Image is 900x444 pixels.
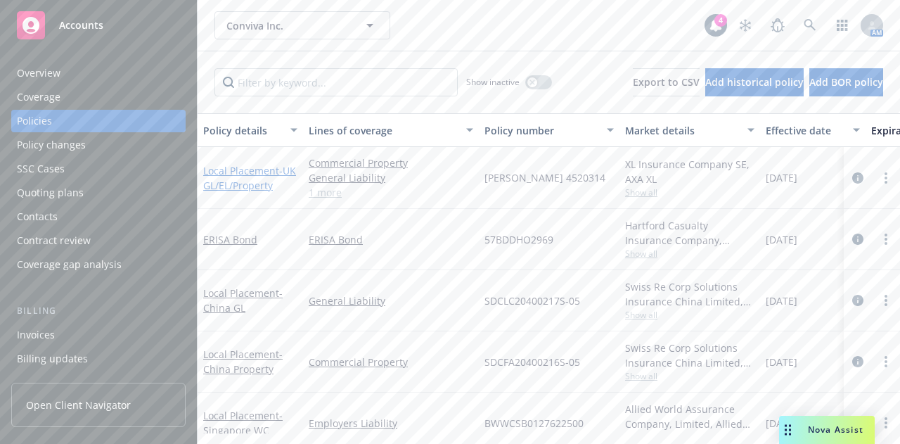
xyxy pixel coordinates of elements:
div: Swiss Re Corp Solutions Insurance China Limited, Swiss Re [625,341,754,370]
input: Filter by keyword... [214,68,458,96]
span: Conviva Inc. [226,18,348,33]
span: - UK GL/EL/Property [203,164,296,192]
button: Conviva Inc. [214,11,390,39]
span: [PERSON_NAME] 4520314 [484,170,605,185]
a: more [877,231,894,248]
span: [DATE] [766,170,797,185]
a: Commercial Property [309,355,473,369]
div: Billing updates [17,348,88,370]
a: Local Placement [203,348,283,376]
button: Policy details [198,113,303,147]
span: Show all [625,309,754,321]
span: Open Client Navigator [26,398,131,412]
div: SSC Cases [17,158,65,180]
a: Local Placement [203,164,296,192]
a: SSC Cases [11,158,186,180]
a: Contacts [11,205,186,228]
a: Coverage gap analysis [11,253,186,276]
a: 1 more [309,185,473,200]
button: Lines of coverage [303,113,479,147]
a: Billing updates [11,348,186,370]
button: Nova Assist [779,416,875,444]
span: SDCFA20400216S-05 [484,355,580,369]
a: circleInformation [849,231,866,248]
a: Report a Bug [764,11,792,39]
a: General Liability [309,170,473,185]
a: more [877,292,894,309]
button: Add BOR policy [809,68,883,96]
div: 4 [714,14,727,27]
button: Effective date [760,113,866,147]
div: XL Insurance Company SE, AXA XL [625,157,754,186]
a: Local Placement [203,286,283,315]
a: more [877,353,894,370]
span: 57BDDHO2969 [484,232,553,247]
a: ERISA Bond [203,233,257,246]
div: Drag to move [779,416,797,444]
a: circleInformation [849,170,866,186]
span: Export to CSV [633,75,700,89]
span: Nova Assist [808,424,863,436]
a: Policy changes [11,134,186,156]
div: Contacts [17,205,58,228]
button: Export to CSV [633,68,700,96]
div: Effective date [766,123,844,138]
span: Show all [625,431,754,443]
div: Quoting plans [17,182,84,204]
span: SDCLC20400217S-05 [484,293,580,308]
span: BWWCSB0127622500 [484,416,584,431]
a: more [877,414,894,431]
a: Overview [11,62,186,84]
a: Coverage [11,86,186,108]
a: Invoices [11,324,186,346]
a: Search [796,11,824,39]
a: Policies [11,110,186,132]
a: Local Placement [203,409,283,437]
a: Contract review [11,229,186,252]
div: Overview [17,62,60,84]
a: General Liability [309,293,473,308]
a: Commercial Property [309,156,473,170]
a: more [877,170,894,186]
span: [DATE] [766,293,797,308]
a: circleInformation [849,292,866,309]
div: Billing [11,304,186,318]
span: Show all [625,370,754,382]
a: Switch app [828,11,856,39]
div: Coverage [17,86,60,108]
div: Market details [625,123,739,138]
div: Allied World Assurance Company, Limited, Allied World Assurance Company (AWAC) [625,402,754,431]
div: Coverage gap analysis [17,253,122,276]
a: Quoting plans [11,182,186,204]
div: Lines of coverage [309,123,458,138]
div: Invoices [17,324,55,346]
a: ERISA Bond [309,232,473,247]
div: Policies [17,110,52,132]
a: Accounts [11,6,186,45]
span: [DATE] [766,355,797,369]
a: circleInformation [849,414,866,431]
div: Policy details [203,123,282,138]
span: Accounts [59,20,103,31]
a: Employers Liability [309,416,473,431]
a: circleInformation [849,353,866,370]
button: Add historical policy [705,68,804,96]
button: Market details [619,113,760,147]
span: [DATE] [766,232,797,247]
div: Swiss Re Corp Solutions Insurance China Limited, Swiss Re [625,279,754,309]
a: Stop snowing [731,11,759,39]
span: Add historical policy [705,75,804,89]
div: Contract review [17,229,91,252]
div: Policy number [484,123,598,138]
span: Add BOR policy [809,75,883,89]
span: Show all [625,186,754,198]
div: Hartford Casualty Insurance Company, Hartford Insurance Group [625,218,754,248]
span: [DATE] [766,416,797,431]
div: Policy changes [17,134,86,156]
span: Show inactive [466,76,520,88]
span: Show all [625,248,754,260]
button: Policy number [479,113,619,147]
